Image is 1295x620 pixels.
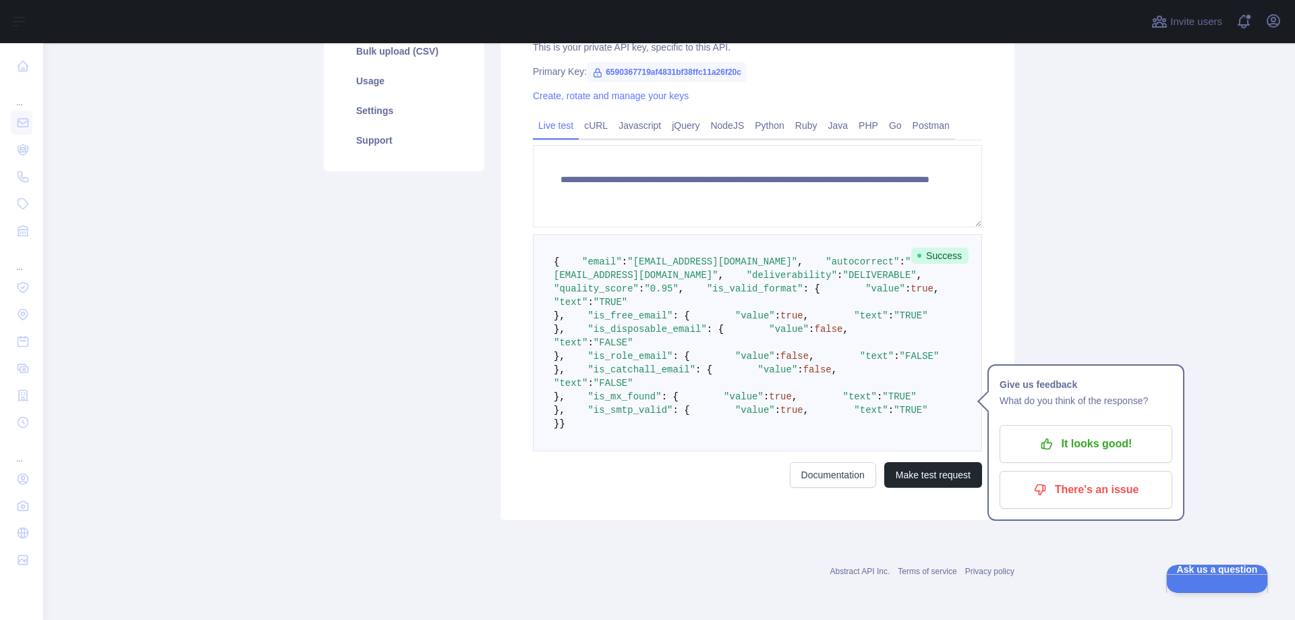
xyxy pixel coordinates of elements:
a: Go [884,115,907,136]
span: "0.95" [644,283,678,294]
a: cURL [579,115,613,136]
span: 6590367719af4831bf38ffc11a26f20c [587,62,747,82]
span: : [888,405,894,416]
button: It looks good! [1000,425,1172,463]
span: }, [554,310,565,321]
span: }, [554,324,565,335]
span: "value" [735,310,775,321]
span: : [900,256,905,267]
span: : [587,337,593,348]
span: "text" [854,405,888,416]
span: : { [803,283,820,294]
span: Invite users [1170,14,1222,30]
a: NodeJS [705,115,749,136]
a: Privacy policy [965,567,1014,576]
span: "TRUE" [882,391,916,402]
span: true [780,405,803,416]
a: Postman [907,115,955,136]
button: Make test request [884,462,982,488]
span: "text" [554,337,587,348]
span: "text" [860,351,894,362]
span: false [780,351,809,362]
span: "TRUE" [894,310,927,321]
span: }, [554,351,565,362]
span: , [803,310,809,321]
span: : [809,324,814,335]
a: Python [749,115,790,136]
span: }, [554,391,565,402]
span: : { [695,364,712,375]
p: There's an issue [1010,478,1162,501]
button: Invite users [1149,11,1225,32]
span: "value" [724,391,764,402]
span: "text" [554,297,587,308]
span: : { [672,310,689,321]
span: true [780,310,803,321]
span: "FALSE" [594,337,633,348]
span: "is_mx_found" [587,391,661,402]
span: "is_disposable_email" [587,324,706,335]
span: "is_smtp_valid" [587,405,672,416]
div: ... [11,246,32,273]
span: false [815,324,843,335]
span: false [803,364,832,375]
span: }, [554,364,565,375]
h1: Give us feedback [1000,376,1172,393]
span: , [792,391,797,402]
span: , [809,351,814,362]
span: "FALSE" [594,378,633,389]
span: : [837,270,842,281]
div: Primary Key: [533,65,982,78]
span: : { [707,324,724,335]
span: , [843,324,848,335]
span: : [905,283,911,294]
span: } [554,418,559,429]
span: : { [672,405,689,416]
span: , [917,270,922,281]
a: Create, rotate and manage your keys [533,90,689,101]
a: Support [340,125,468,155]
span: "text" [554,378,587,389]
span: "deliverability" [747,270,837,281]
span: "TRUE" [594,297,627,308]
a: Java [823,115,854,136]
a: Settings [340,96,468,125]
span: "is_catchall_email" [587,364,695,375]
span: , [803,405,809,416]
span: }, [554,405,565,416]
a: Javascript [613,115,666,136]
span: "value" [758,364,798,375]
a: Live test [533,115,579,136]
span: "[EMAIL_ADDRESS][DOMAIN_NAME]" [627,256,797,267]
a: jQuery [666,115,705,136]
span: "text" [843,391,877,402]
span: : [587,378,593,389]
span: : { [672,351,689,362]
span: "DELIVERABLE" [842,270,916,281]
span: true [911,283,933,294]
span: true [769,391,792,402]
span: : [888,310,894,321]
div: ... [11,81,32,108]
span: : [639,283,644,294]
span: : [622,256,627,267]
span: "TRUE" [894,405,927,416]
p: What do you think of the response? [1000,393,1172,409]
span: "value" [865,283,905,294]
span: : [775,351,780,362]
span: , [797,256,803,267]
span: "text" [854,310,888,321]
span: "is_role_email" [587,351,672,362]
span: : [775,405,780,416]
span: : [797,364,803,375]
span: "is_free_email" [587,310,672,321]
span: "value" [735,351,775,362]
span: : { [662,391,679,402]
span: "quality_score" [554,283,639,294]
a: Usage [340,66,468,96]
div: ... [11,437,32,464]
span: , [933,283,939,294]
a: Documentation [790,462,876,488]
span: : [877,391,882,402]
span: , [679,283,684,294]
